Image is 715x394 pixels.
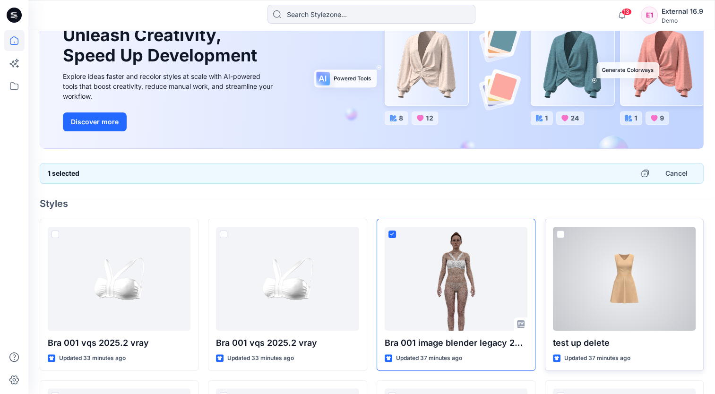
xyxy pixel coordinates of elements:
[662,6,703,17] div: External 16.9
[396,353,462,363] p: Updated 37 minutes ago
[63,71,276,101] div: Explore ideas faster and recolor styles at scale with AI-powered tools that boost creativity, red...
[267,5,475,24] input: Search Stylezone…
[63,25,261,66] h1: Unleash Creativity, Speed Up Development
[59,353,126,363] p: Updated 33 minutes ago
[63,112,276,131] a: Discover more
[657,165,696,182] button: Cancel
[385,336,527,350] p: Bra 001 image blender legacy 2024.2
[216,336,359,350] p: Bra 001 vqs 2025.2 vray
[641,7,658,24] div: E1
[621,8,632,16] span: 13
[227,353,294,363] p: Updated 33 minutes ago
[553,336,696,350] p: test up delete
[564,353,630,363] p: Updated 37 minutes ago
[40,198,704,209] h4: Styles
[662,17,703,24] div: Demo
[48,336,190,350] p: Bra 001 vqs 2025.2 vray
[63,112,127,131] button: Discover more
[48,168,79,179] h6: 1 selected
